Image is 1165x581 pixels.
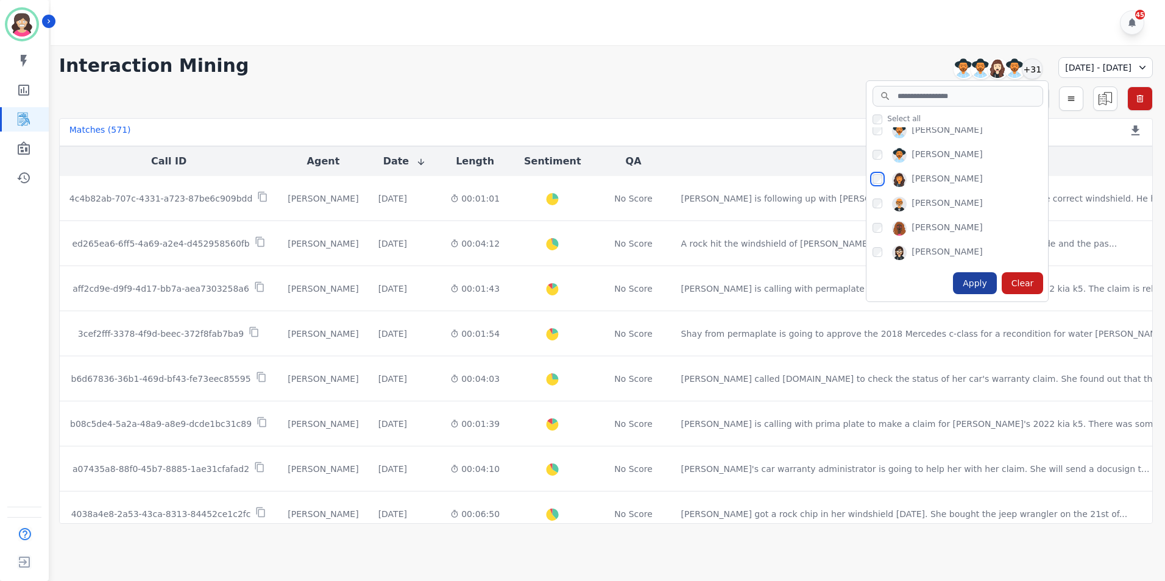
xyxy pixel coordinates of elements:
[450,463,500,475] div: 00:04:10
[456,154,494,169] button: Length
[614,238,653,250] div: No Score
[73,283,249,295] p: aff2cd9e-d9f9-4d17-bb7a-aea7303258a6
[681,508,1128,520] div: [PERSON_NAME] got a rock chip in her windshield [DATE]. She bought the jeep wrangler on the 21st ...
[288,328,358,340] div: [PERSON_NAME]
[378,373,407,385] div: [DATE]
[378,508,407,520] div: [DATE]
[288,373,358,385] div: [PERSON_NAME]
[524,154,581,169] button: Sentiment
[614,328,653,340] div: No Score
[681,238,1117,250] div: A rock hit the windshield of [PERSON_NAME] [DATE]. The damage is on the driver's side and the pas...
[626,154,642,169] button: QA
[912,197,982,211] div: [PERSON_NAME]
[912,172,982,187] div: [PERSON_NAME]
[288,192,358,205] div: [PERSON_NAME]
[71,508,251,520] p: 4038a4e8-2a53-43ca-8313-84452ce1c2fc
[378,463,407,475] div: [DATE]
[71,373,251,385] p: b6d67836-36b1-469d-bf43-fe73eec85595
[450,328,500,340] div: 00:01:54
[78,328,244,340] p: 3cef2fff-3378-4f9d-beec-372f8fab7ba9
[614,418,653,430] div: No Score
[288,238,358,250] div: [PERSON_NAME]
[614,373,653,385] div: No Score
[378,238,407,250] div: [DATE]
[614,508,653,520] div: No Score
[1135,10,1145,19] div: 45
[912,245,982,260] div: [PERSON_NAME]
[378,328,407,340] div: [DATE]
[614,192,653,205] div: No Score
[681,463,1150,475] div: [PERSON_NAME]'s car warranty administrator is going to help her with her claim. She will send a d...
[72,238,249,250] p: ed265ea6-6ff5-4a69-a2e4-d452958560fb
[1058,57,1153,78] div: [DATE] - [DATE]
[383,154,427,169] button: Date
[887,114,921,124] span: Select all
[912,148,982,163] div: [PERSON_NAME]
[450,508,500,520] div: 00:06:50
[59,55,249,77] h1: Interaction Mining
[614,463,653,475] div: No Score
[288,418,358,430] div: [PERSON_NAME]
[450,418,500,430] div: 00:01:39
[450,192,500,205] div: 00:01:01
[378,283,407,295] div: [DATE]
[288,463,358,475] div: [PERSON_NAME]
[1002,272,1044,294] div: Clear
[69,124,131,141] div: Matches ( 571 )
[307,154,340,169] button: Agent
[70,418,252,430] p: b08c5de4-5a2a-48a9-a8e9-dcde1bc31c89
[1022,58,1043,79] div: +31
[288,508,358,520] div: [PERSON_NAME]
[953,272,997,294] div: Apply
[912,124,982,138] div: [PERSON_NAME]
[69,192,253,205] p: 4c4b82ab-707c-4331-a723-87be6c909bdd
[912,221,982,236] div: [PERSON_NAME]
[450,283,500,295] div: 00:01:43
[614,283,653,295] div: No Score
[378,418,407,430] div: [DATE]
[450,238,500,250] div: 00:04:12
[151,154,186,169] button: Call ID
[378,192,407,205] div: [DATE]
[73,463,249,475] p: a07435a8-88f0-45b7-8885-1ae31cfafad2
[450,373,500,385] div: 00:04:03
[7,10,37,39] img: Bordered avatar
[288,283,358,295] div: [PERSON_NAME]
